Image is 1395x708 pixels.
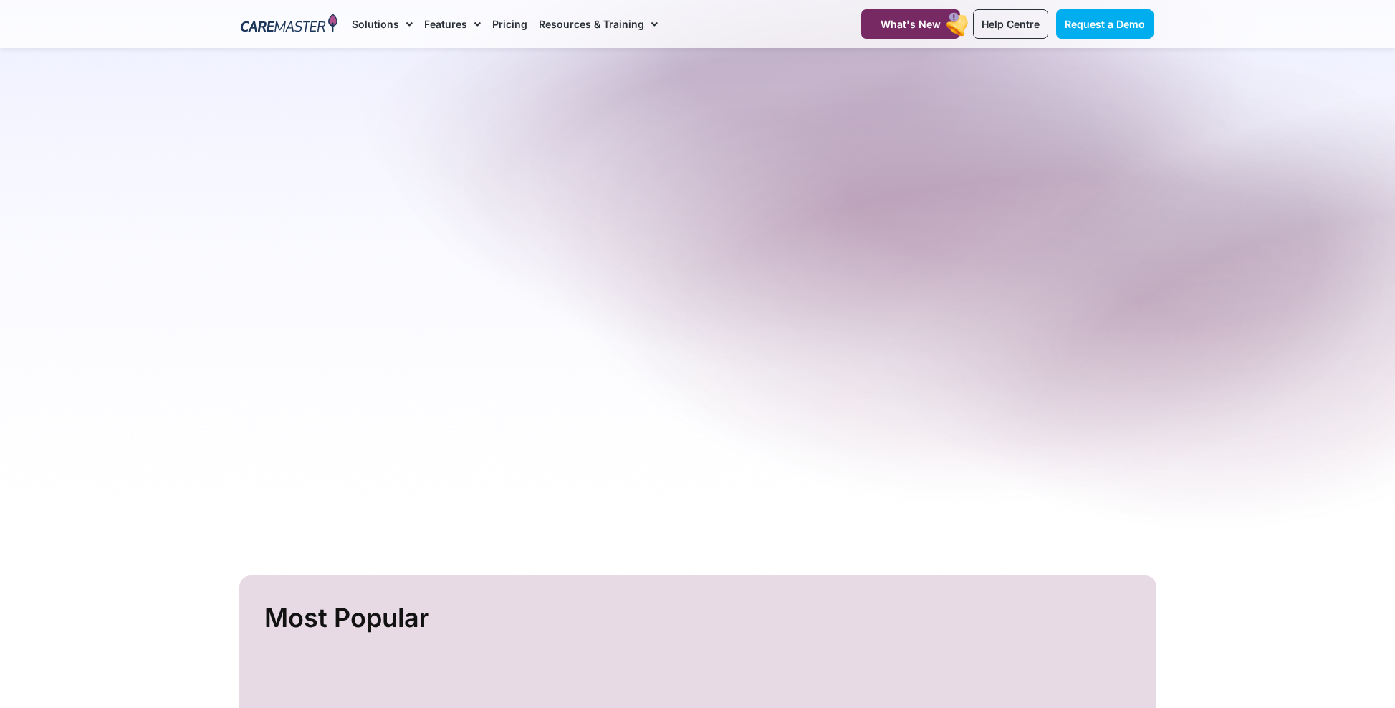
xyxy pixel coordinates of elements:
[973,9,1048,39] a: Help Centre
[982,18,1040,30] span: Help Centre
[1056,9,1154,39] a: Request a Demo
[241,14,337,35] img: CareMaster Logo
[1065,18,1145,30] span: Request a Demo
[881,18,941,30] span: What's New
[264,597,1135,639] h2: Most Popular
[861,9,960,39] a: What's New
